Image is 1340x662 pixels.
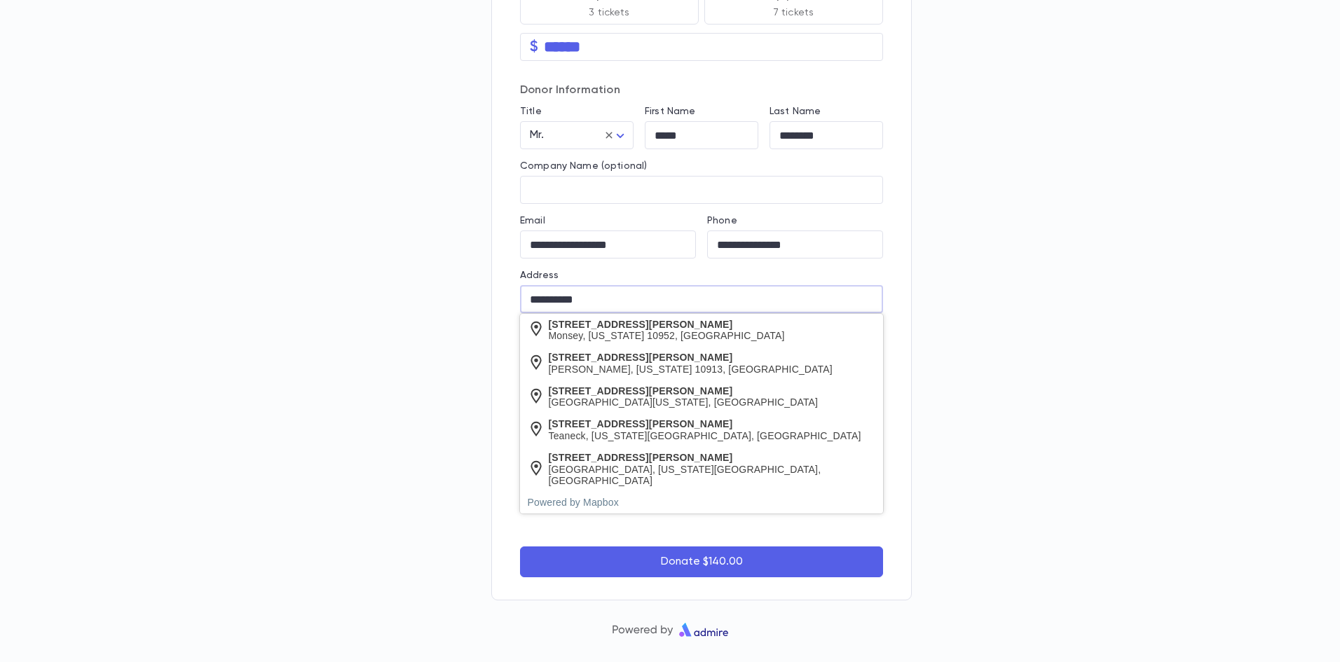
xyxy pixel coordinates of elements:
[520,270,559,281] label: Address
[520,106,542,117] label: Title
[549,464,876,488] div: [GEOGRAPHIC_DATA], [US_STATE][GEOGRAPHIC_DATA], [GEOGRAPHIC_DATA]
[549,385,819,397] div: [STREET_ADDRESS][PERSON_NAME]
[589,6,629,20] p: 3 tickets
[530,130,544,141] span: Mr.
[520,83,883,97] p: Donor Information
[774,6,814,20] p: 7 tickets
[549,452,876,464] div: [STREET_ADDRESS][PERSON_NAME]
[520,160,647,172] label: Company Name (optional)
[520,546,883,577] button: Donate $140.00
[645,106,695,117] label: First Name
[770,106,821,117] label: Last Name
[520,122,634,149] div: Mr.
[549,396,819,408] div: [GEOGRAPHIC_DATA][US_STATE], [GEOGRAPHIC_DATA]
[528,497,619,508] a: Powered by Mapbox
[520,215,545,226] label: Email
[549,352,833,364] div: [STREET_ADDRESS][PERSON_NAME]
[549,319,785,331] div: [STREET_ADDRESS][PERSON_NAME]
[530,40,538,54] p: $
[549,430,861,442] div: Teaneck, [US_STATE][GEOGRAPHIC_DATA], [GEOGRAPHIC_DATA]
[549,330,785,342] div: Monsey, [US_STATE] 10952, [GEOGRAPHIC_DATA]
[707,215,737,226] label: Phone
[549,418,861,430] div: [STREET_ADDRESS][PERSON_NAME]
[549,364,833,375] div: [PERSON_NAME], [US_STATE] 10913, [GEOGRAPHIC_DATA]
